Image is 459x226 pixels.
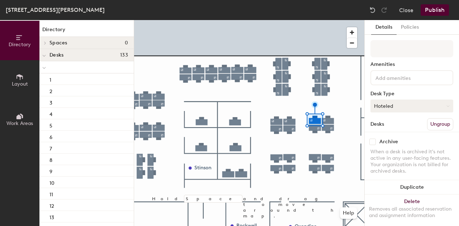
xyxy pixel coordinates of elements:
[369,6,376,14] img: Undo
[49,86,52,95] p: 2
[374,73,439,82] input: Add amenities
[399,4,413,16] button: Close
[49,178,55,186] p: 10
[370,100,453,112] button: Hoteled
[49,52,63,58] span: Desks
[369,206,455,219] div: Removes all associated reservation and assignment information
[49,132,52,140] p: 6
[365,180,459,194] button: Duplicate
[9,42,31,48] span: Directory
[370,62,453,67] div: Amenities
[370,91,453,97] div: Desk Type
[49,75,51,83] p: 1
[120,52,128,58] span: 133
[125,40,128,46] span: 0
[49,155,52,163] p: 8
[49,98,52,106] p: 3
[49,109,52,117] p: 4
[49,167,52,175] p: 9
[6,120,33,126] span: Work Areas
[49,40,67,46] span: Spaces
[49,189,53,198] p: 11
[371,20,397,35] button: Details
[380,6,388,14] img: Redo
[49,212,54,221] p: 13
[397,20,423,35] button: Policies
[427,118,453,130] button: Ungroup
[370,121,384,127] div: Desks
[365,194,459,226] button: DeleteRemoves all associated reservation and assignment information
[12,81,28,87] span: Layout
[49,201,54,209] p: 12
[340,207,357,219] button: Help
[370,149,453,174] div: When a desk is archived it's not active in any user-facing features. Your organization is not bil...
[49,121,52,129] p: 5
[49,144,52,152] p: 7
[39,26,134,37] h1: Directory
[6,5,105,14] div: [STREET_ADDRESS][PERSON_NAME]
[421,4,449,16] button: Publish
[379,139,398,145] div: Archive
